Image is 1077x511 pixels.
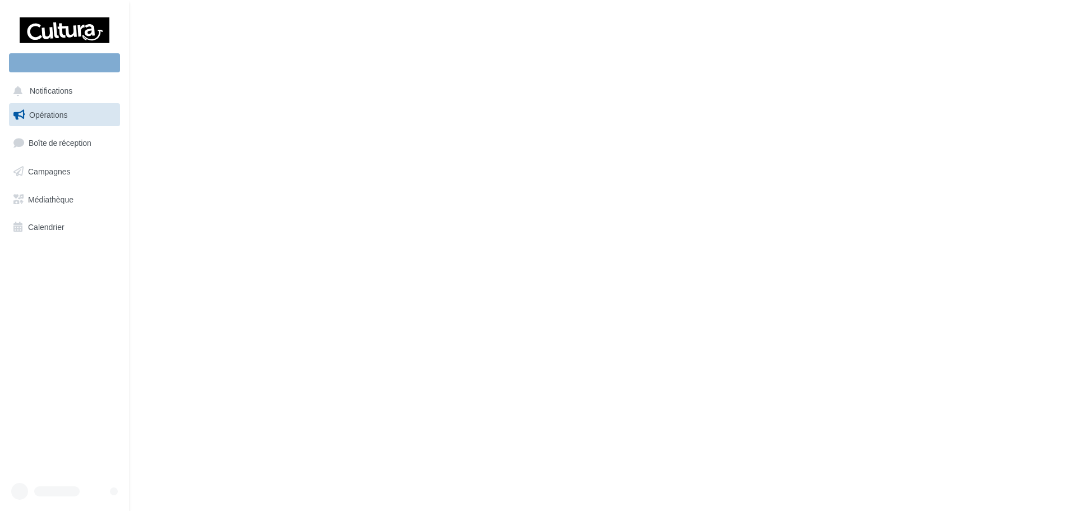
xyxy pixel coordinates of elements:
span: Médiathèque [28,194,73,204]
div: Nouvelle campagne [9,53,120,72]
a: Calendrier [7,215,122,239]
span: Opérations [29,110,67,119]
a: Opérations [7,103,122,127]
span: Notifications [30,86,72,96]
span: Campagnes [28,167,71,176]
a: Campagnes [7,160,122,183]
span: Boîte de réception [29,138,91,148]
a: Médiathèque [7,188,122,211]
span: Calendrier [28,222,65,232]
a: Boîte de réception [7,131,122,155]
